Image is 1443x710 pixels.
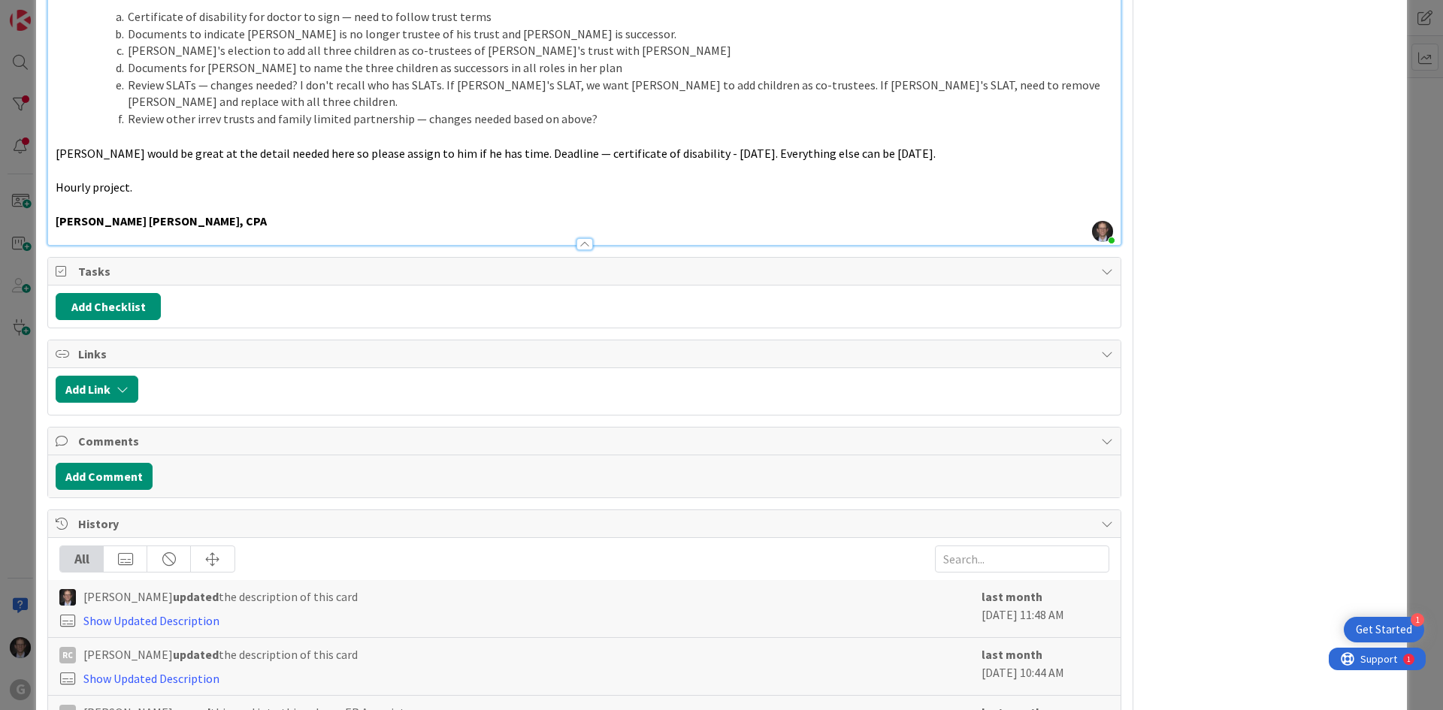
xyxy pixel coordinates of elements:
span: [PERSON_NAME] the description of this card [83,588,358,606]
li: Documents to indicate [PERSON_NAME] is no longer trustee of his trust and [PERSON_NAME] is succes... [74,26,1113,43]
div: Open Get Started checklist, remaining modules: 1 [1344,617,1424,642]
li: Review SLATs — changes needed? I don't recall who has SLATs. If [PERSON_NAME]'s SLAT, we want [PE... [74,77,1113,110]
b: updated [173,647,219,662]
input: Search... [935,545,1109,573]
img: pCtiUecoMaor5FdWssMd58zeQM0RUorB.jpg [1092,221,1113,242]
span: Links [78,345,1094,363]
b: last month [982,589,1042,604]
div: RC [59,647,76,663]
li: Review other irrev trusts and family limited partnership — changes needed based on above? [74,110,1113,128]
div: Get Started [1356,622,1412,637]
div: [DATE] 10:44 AM [982,645,1109,687]
button: Add Checklist [56,293,161,320]
span: Tasks [78,262,1094,280]
span: Support [32,2,68,20]
button: Add Comment [56,463,153,490]
a: Show Updated Description [83,613,219,628]
a: Show Updated Description [83,671,219,686]
strong: [PERSON_NAME] [PERSON_NAME], CPA [56,213,267,228]
b: updated [173,589,219,604]
span: [PERSON_NAME] would be great at the detail needed here so please assign to him if he has time. De... [56,146,936,161]
span: History [78,515,1094,533]
li: Certificate of disability for doctor to sign — need to follow trust terms [74,8,1113,26]
span: Hourly project. [56,180,132,195]
img: JT [59,589,76,606]
li: Documents for [PERSON_NAME] to name the three children as successors in all roles in her plan [74,59,1113,77]
div: [DATE] 11:48 AM [982,588,1109,630]
div: All [60,546,104,572]
span: [PERSON_NAME] the description of this card [83,645,358,663]
button: Add Link [56,376,138,403]
div: 1 [78,6,82,18]
div: 1 [1411,613,1424,627]
b: last month [982,647,1042,662]
span: Comments [78,432,1094,450]
li: [PERSON_NAME]'s election to add all three children as co-trustees of [PERSON_NAME]'s trust with [... [74,42,1113,59]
